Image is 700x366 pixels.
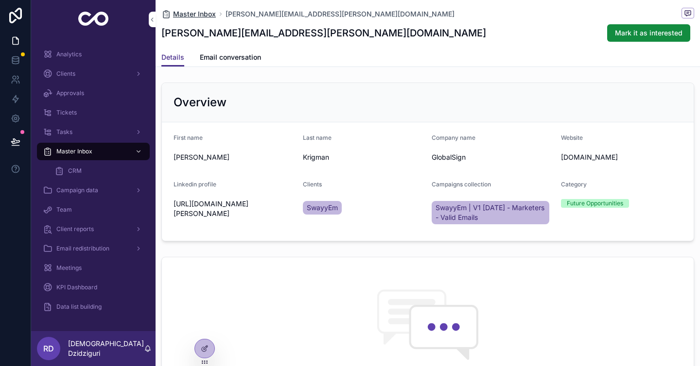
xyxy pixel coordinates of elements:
span: SwayyEm [307,203,338,213]
span: [DOMAIN_NAME] [561,152,682,162]
span: Mark it as interested [615,28,682,38]
a: Meetings [37,259,150,277]
a: [PERSON_NAME][EMAIL_ADDRESS][PERSON_NAME][DOMAIN_NAME] [226,9,455,19]
span: Analytics [56,50,82,58]
a: Analytics [37,46,150,63]
a: Data list building [37,298,150,316]
h2: Overview [174,95,227,110]
span: Website [561,134,583,141]
span: Linkedin profile [174,181,216,188]
h1: [PERSON_NAME][EMAIL_ADDRESS][PERSON_NAME][DOMAIN_NAME] [161,26,486,40]
span: KPI Dashboard [56,283,97,291]
span: Meetings [56,264,82,272]
a: Approvals [37,84,150,102]
span: Client reports [56,225,94,233]
span: Tickets [56,109,77,116]
a: SwayyEm | V1 [DATE] - Marketers - Valid Emails [432,201,549,224]
span: Approvals [56,89,84,97]
span: GlobalSign [432,152,553,162]
span: Email redistribution [56,245,109,252]
span: CRM [68,167,82,175]
button: Mark it as interested [607,24,690,42]
span: Campaigns collection [432,181,491,188]
span: Krigman [303,152,424,162]
span: [PERSON_NAME] [174,152,295,162]
span: Category [561,181,587,188]
a: Clients [37,65,150,83]
div: scrollable content [31,39,156,328]
a: Campaign data [37,182,150,199]
span: Clients [56,70,75,78]
a: SwayyEm [303,201,342,215]
span: Last name [303,134,332,141]
span: Email conversation [200,52,261,62]
span: RD [43,343,54,354]
span: Master Inbox [56,148,92,155]
a: KPI Dashboard [37,279,150,296]
a: Tickets [37,104,150,121]
a: Client reports [37,220,150,238]
span: Campaign data [56,186,98,194]
a: Team [37,201,150,218]
span: Tasks [56,128,72,136]
a: Master Inbox [161,9,216,19]
span: First name [174,134,203,141]
a: Email redistribution [37,240,150,257]
a: Email conversation [200,49,261,68]
span: SwayyEm | V1 [DATE] - Marketers - Valid Emails [436,203,545,222]
span: Master Inbox [173,9,216,19]
span: Details [161,52,184,62]
span: Company name [432,134,475,141]
span: Team [56,206,72,214]
div: Future Opportunities [567,199,623,208]
span: [URL][DOMAIN_NAME][PERSON_NAME] [174,199,295,218]
span: Clients [303,181,322,188]
a: Details [161,49,184,67]
p: [DEMOGRAPHIC_DATA] Dzidziguri [68,339,144,358]
a: Master Inbox [37,143,150,160]
span: Data list building [56,303,102,311]
img: App logo [78,12,109,27]
a: CRM [49,162,150,180]
a: Tasks [37,123,150,141]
